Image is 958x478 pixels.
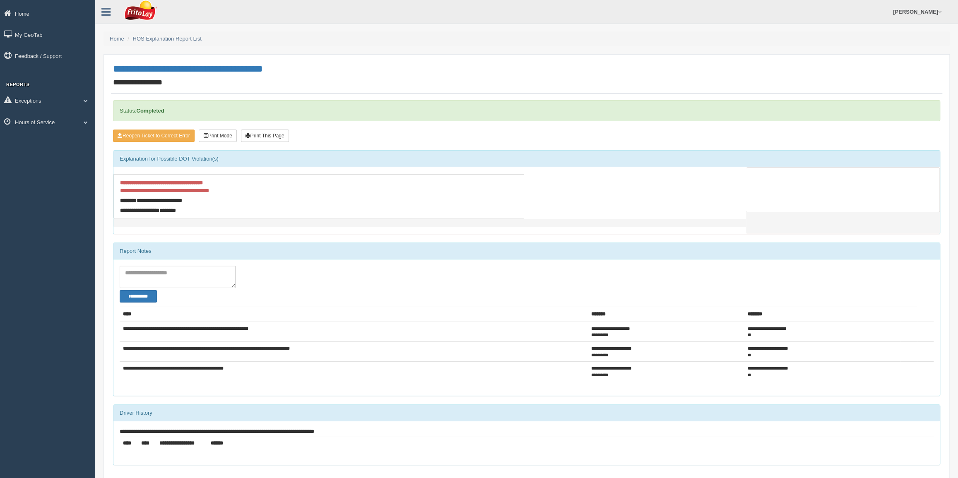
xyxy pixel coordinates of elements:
[110,36,124,42] a: Home
[133,36,202,42] a: HOS Explanation Report List
[113,130,195,142] button: Reopen Ticket
[136,108,164,114] strong: Completed
[241,130,289,142] button: Print This Page
[199,130,237,142] button: Print Mode
[113,405,940,421] div: Driver History
[113,100,940,121] div: Status:
[113,151,940,167] div: Explanation for Possible DOT Violation(s)
[120,290,157,303] button: Change Filter Options
[113,243,940,259] div: Report Notes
